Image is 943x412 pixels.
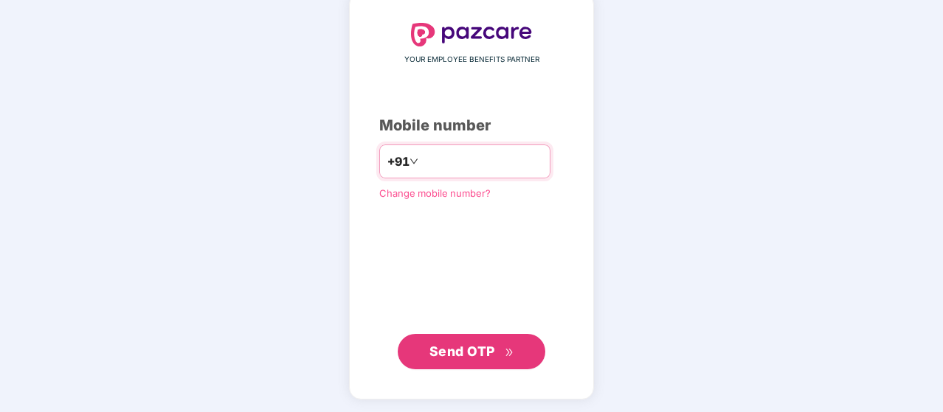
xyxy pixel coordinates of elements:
[387,153,410,171] span: +91
[379,187,491,199] a: Change mobile number?
[410,157,418,166] span: down
[505,348,514,357] span: double-right
[411,23,532,46] img: logo
[379,114,564,137] div: Mobile number
[404,54,539,66] span: YOUR EMPLOYEE BENEFITS PARTNER
[429,343,495,359] span: Send OTP
[398,334,545,369] button: Send OTPdouble-right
